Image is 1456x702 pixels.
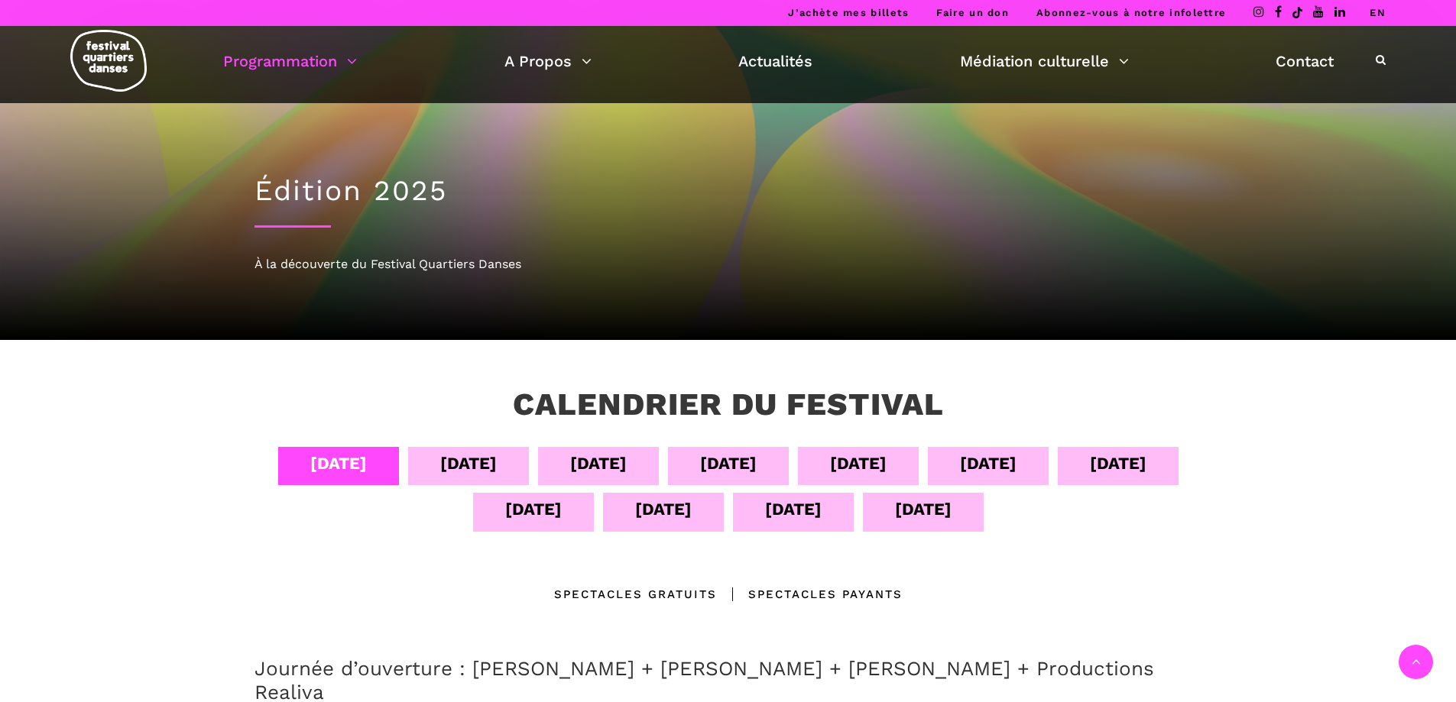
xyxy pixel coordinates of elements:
a: Abonnez-vous à notre infolettre [1036,7,1226,18]
a: Actualités [738,48,812,74]
div: [DATE] [960,450,1017,477]
div: [DATE] [570,450,627,477]
div: [DATE] [635,496,692,522]
div: [DATE] [830,450,887,477]
div: À la découverte du Festival Quartiers Danses [255,254,1202,274]
a: Faire un don [936,7,1009,18]
div: Spectacles gratuits [554,585,717,603]
a: Programmation [223,48,357,74]
h1: Édition 2025 [255,174,1202,208]
a: J’achète mes billets [788,7,909,18]
a: EN [1370,7,1386,18]
img: logo-fqd-med [70,30,147,92]
div: [DATE] [440,450,497,477]
div: [DATE] [505,496,562,522]
a: Contact [1276,48,1334,74]
div: [DATE] [700,450,757,477]
a: Médiation culturelle [960,48,1129,74]
div: [DATE] [895,496,952,522]
div: [DATE] [765,496,822,522]
div: [DATE] [310,450,367,477]
div: Spectacles Payants [717,585,903,603]
h3: Calendrier du festival [513,386,944,424]
div: [DATE] [1090,450,1146,477]
a: A Propos [504,48,592,74]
